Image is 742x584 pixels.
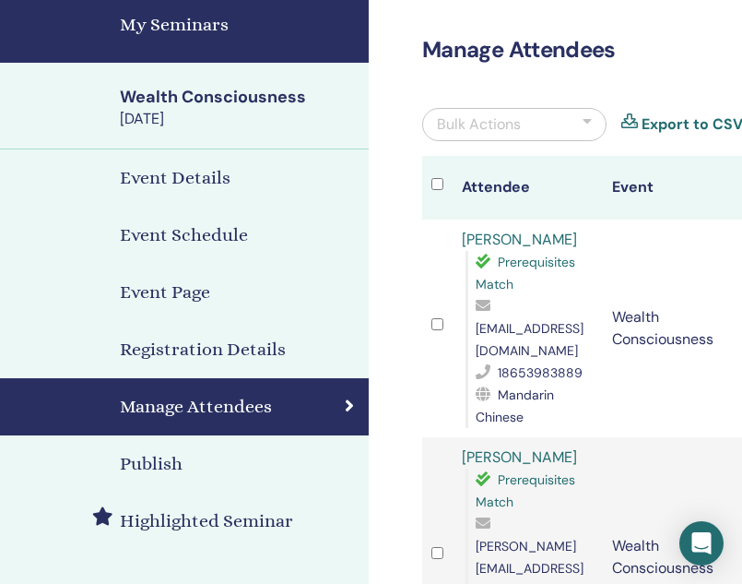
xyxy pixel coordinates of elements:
[120,393,272,421] h4: Manage Attendees
[476,387,554,425] span: Mandarin Chinese
[120,109,358,129] div: [DATE]
[453,156,603,220] th: Attendee
[437,113,521,136] div: Bulk Actions
[120,11,358,39] h4: My Seminars
[679,521,724,566] div: Open Intercom Messenger
[498,364,583,381] span: 18653983889
[120,279,210,306] h4: Event Page
[476,320,583,359] span: [EMAIL_ADDRESS][DOMAIN_NAME]
[120,450,183,478] h4: Publish
[120,86,358,109] div: Wealth Consciousness
[120,507,293,535] h4: Highlighted Seminar
[462,447,577,467] a: [PERSON_NAME]
[476,254,575,292] span: Prerequisites Match
[476,471,575,510] span: Prerequisites Match
[462,230,577,249] a: [PERSON_NAME]
[120,221,248,249] h4: Event Schedule
[120,336,286,364] h4: Registration Details
[120,164,230,192] h4: Event Details
[109,86,369,130] a: Wealth Consciousness[DATE]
